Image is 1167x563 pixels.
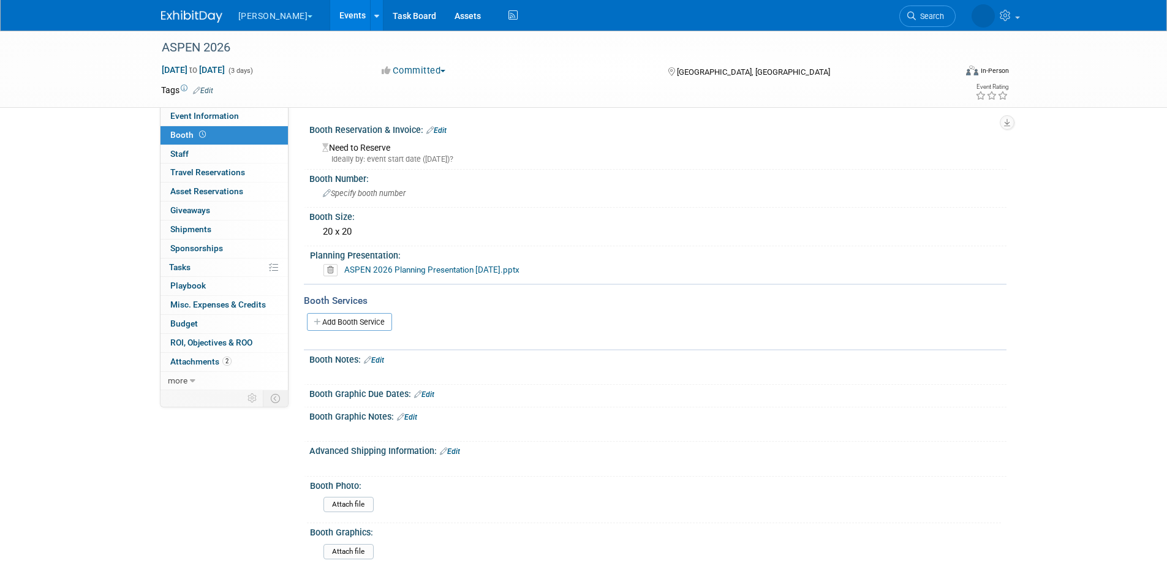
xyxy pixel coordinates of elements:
a: Tasks [161,259,288,277]
span: Booth [170,130,208,140]
div: 20 x 20 [319,222,997,241]
div: ASPEN 2026 [157,37,937,59]
td: Toggle Event Tabs [263,390,288,406]
span: Playbook [170,281,206,290]
div: Booth Graphics: [310,523,1001,538]
div: Event Format [883,64,1010,82]
a: Sponsorships [161,240,288,258]
span: Asset Reservations [170,186,243,196]
a: more [161,372,288,390]
a: Search [899,6,956,27]
span: more [168,376,187,385]
div: Booth Number: [309,170,1006,185]
span: Sponsorships [170,243,223,253]
a: Booth [161,126,288,145]
a: Asset Reservations [161,183,288,201]
div: Need to Reserve [319,138,997,165]
a: Misc. Expenses & Credits [161,296,288,314]
span: Misc. Expenses & Credits [170,300,266,309]
div: Booth Photo: [310,477,1001,492]
img: Dawn Brown [972,4,995,28]
a: Edit [397,413,417,421]
a: Add Booth Service [307,313,392,331]
a: Edit [193,86,213,95]
span: Search [916,12,944,21]
a: Budget [161,315,288,333]
span: Specify booth number [323,189,406,198]
span: [GEOGRAPHIC_DATA], [GEOGRAPHIC_DATA] [677,67,830,77]
div: Booth Notes: [309,350,1006,366]
img: Format-Inperson.png [966,66,978,75]
span: to [187,65,199,75]
td: Personalize Event Tab Strip [242,390,263,406]
td: Tags [161,84,213,96]
a: Delete attachment? [323,266,342,274]
span: Budget [170,319,198,328]
div: Booth Graphic Notes: [309,407,1006,423]
span: Tasks [169,262,191,272]
span: Attachments [170,357,232,366]
span: Giveaways [170,205,210,215]
div: Advanced Shipping Information: [309,442,1006,458]
span: Staff [170,149,189,159]
div: Event Rating [975,84,1008,90]
span: 2 [222,357,232,366]
a: Giveaways [161,202,288,220]
div: Booth Size: [309,208,1006,223]
div: Booth Graphic Due Dates: [309,385,1006,401]
div: Booth Reservation & Invoice: [309,121,1006,137]
a: Edit [426,126,447,135]
a: Staff [161,145,288,164]
a: Event Information [161,107,288,126]
span: Travel Reservations [170,167,245,177]
div: Planning Presentation: [310,246,1001,262]
a: ASPEN 2026 Planning Presentation [DATE].pptx [344,265,519,274]
span: (3 days) [227,67,253,75]
div: Ideally by: event start date ([DATE])? [322,154,997,165]
span: Booth not reserved yet [197,130,208,139]
img: ExhibitDay [161,10,222,23]
a: Edit [364,356,384,365]
button: Committed [377,64,450,77]
a: Edit [440,447,460,456]
a: Edit [414,390,434,399]
a: Playbook [161,277,288,295]
span: Event Information [170,111,239,121]
span: [DATE] [DATE] [161,64,225,75]
a: ROI, Objectives & ROO [161,334,288,352]
a: Shipments [161,221,288,239]
a: Attachments2 [161,353,288,371]
span: ROI, Objectives & ROO [170,338,252,347]
a: Travel Reservations [161,164,288,182]
div: In-Person [980,66,1009,75]
span: Shipments [170,224,211,234]
div: Booth Services [304,294,1006,308]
